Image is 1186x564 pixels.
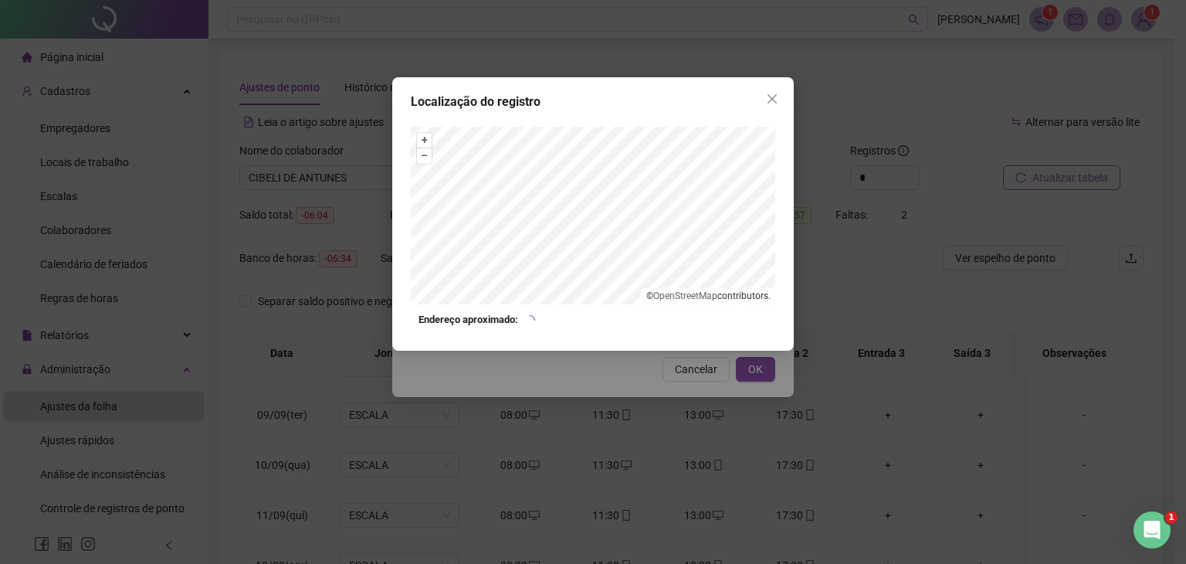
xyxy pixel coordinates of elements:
[417,133,432,148] button: +
[524,315,535,326] span: loading
[1133,511,1171,549] iframe: Intercom live chat
[760,87,784,111] button: Close
[411,93,775,111] div: Localização do registro
[646,290,771,301] li: © contributors.
[418,312,518,328] strong: Endereço aproximado:
[417,148,432,163] button: –
[653,290,717,301] a: OpenStreetMap
[1165,511,1178,524] span: 1
[766,93,778,105] span: close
